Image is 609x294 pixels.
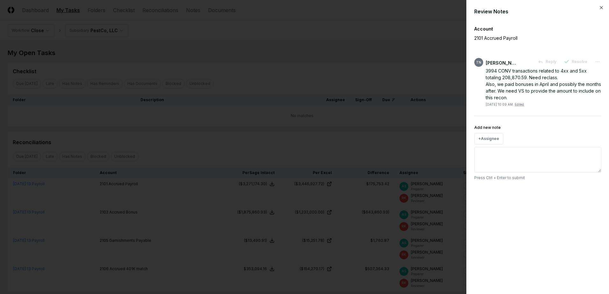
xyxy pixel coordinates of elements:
span: Edited [515,102,524,106]
span: TN [476,60,481,65]
p: 2101 Accrued Payroll [474,35,579,41]
div: Review Notes [474,8,601,15]
div: [PERSON_NAME] [486,59,518,66]
span: Resolve [572,59,587,65]
p: Press Ctrl + Enter to submit [474,175,601,181]
button: Resolve [560,56,591,67]
label: Add new note [474,125,501,130]
div: Account [474,25,601,32]
div: [DATE] 10:09 AM . [486,102,524,107]
div: 3994 CONV transactions related to 4xx and 5xx totaling 208,870.59. Need reclass. Also, we paid bo... [486,67,601,101]
button: Reply [534,56,560,67]
button: +Assignee [474,133,503,144]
